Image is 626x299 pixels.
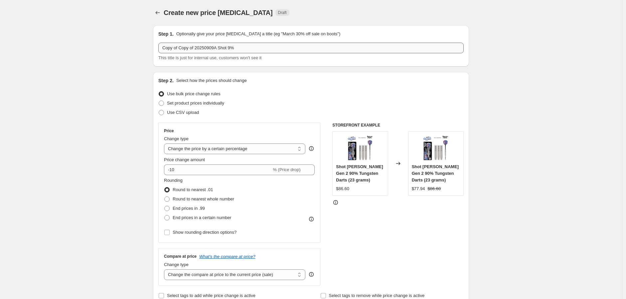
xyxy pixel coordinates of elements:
span: Create new price [MEDICAL_DATA] [164,9,273,16]
strike: $86.60 [427,185,441,192]
span: Select tags to add while price change is active [167,293,255,298]
span: Show rounding direction options? [173,230,236,235]
span: Price change amount [164,157,205,162]
span: Select tags to remove while price change is active [329,293,425,298]
div: $77.94 [412,185,425,192]
span: Round to nearest whole number [173,196,234,201]
span: Shot [PERSON_NAME] Gen 2 90% Tungsten Darts (23 grams) [336,164,383,182]
span: End prices in a certain number [173,215,231,220]
button: What's the compare at price? [199,254,255,259]
input: 30% off holiday sale [158,43,464,53]
h6: STOREFRONT EXAMPLE [332,123,464,128]
h2: Step 2. [158,77,174,84]
span: End prices in .99 [173,206,205,211]
input: -15 [164,164,271,175]
img: d3464-lot_80x.jpg [422,135,449,161]
h3: Price [164,128,174,134]
span: This title is just for internal use, customers won't see it [158,55,261,60]
span: Draft [278,10,287,15]
div: help [308,271,315,278]
span: Rounding [164,178,183,183]
span: Use bulk price change rules [167,91,220,96]
span: Round to nearest .01 [173,187,213,192]
span: Use CSV upload [167,110,199,115]
p: Select how the prices should change [176,77,247,84]
span: Shot [PERSON_NAME] Gen 2 90% Tungsten Darts (23 grams) [412,164,459,182]
div: $86.60 [336,185,349,192]
h3: Compare at price [164,254,197,259]
img: d3464-lot_80x.jpg [347,135,374,161]
button: Price change jobs [153,8,162,17]
span: Change type [164,136,189,141]
div: help [308,145,315,152]
span: Change type [164,262,189,267]
span: % (Price drop) [273,167,300,172]
h2: Step 1. [158,31,174,37]
p: Optionally give your price [MEDICAL_DATA] a title (eg "March 30% off sale on boots") [176,31,340,37]
span: Set product prices individually [167,101,224,106]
